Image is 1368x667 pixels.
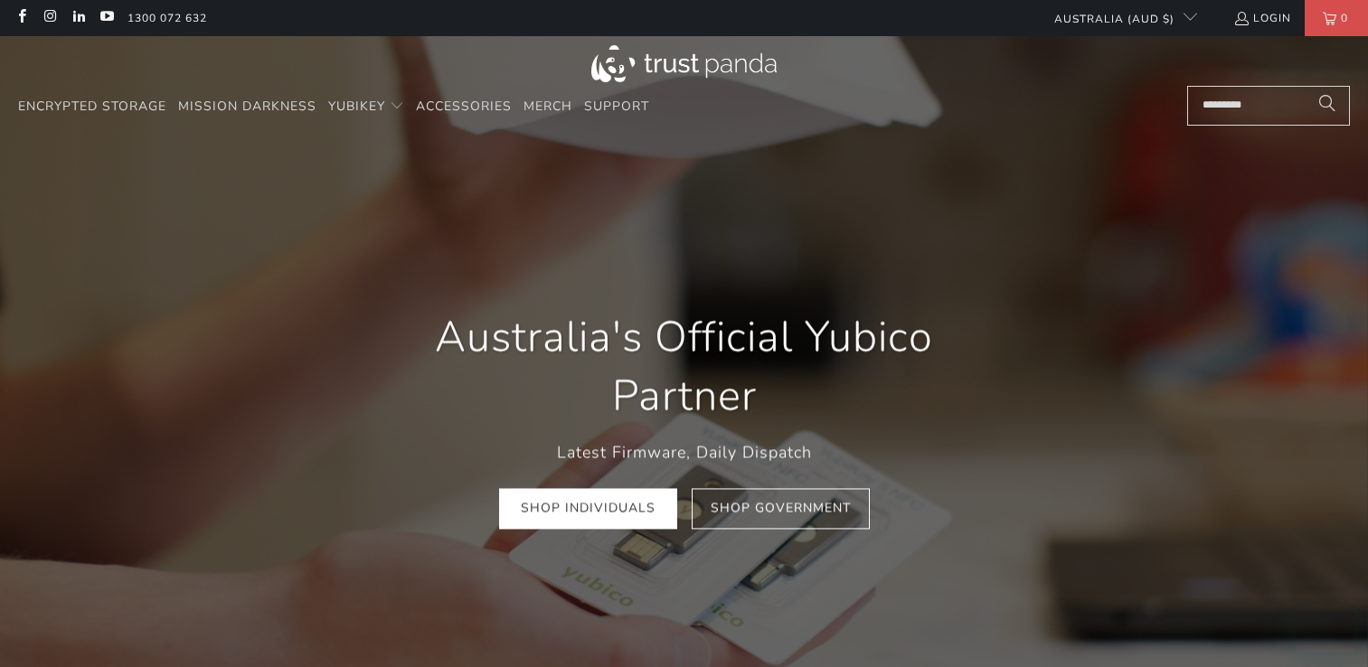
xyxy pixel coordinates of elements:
[127,8,207,28] a: 1300 072 632
[499,488,677,529] a: Shop Individuals
[416,98,512,115] span: Accessories
[99,11,114,25] a: Trust Panda Australia on YouTube
[591,45,777,82] img: Trust Panda Australia
[584,98,649,115] span: Support
[1305,86,1350,126] button: Search
[18,86,166,128] a: Encrypted Storage
[18,86,649,128] nav: Translation missing: en.navigation.header.main_nav
[386,440,983,466] p: Latest Firmware, Daily Dispatch
[328,98,385,115] span: YubiKey
[14,11,29,25] a: Trust Panda Australia on Facebook
[328,86,404,128] summary: YubiKey
[524,86,572,128] a: Merch
[178,86,316,128] a: Mission Darkness
[584,86,649,128] a: Support
[42,11,57,25] a: Trust Panda Australia on Instagram
[1233,8,1291,28] a: Login
[386,307,983,427] h1: Australia's Official Yubico Partner
[692,488,870,529] a: Shop Government
[18,98,166,115] span: Encrypted Storage
[1296,595,1354,653] iframe: Button to launch messaging window
[1187,86,1350,126] input: Search...
[71,11,86,25] a: Trust Panda Australia on LinkedIn
[178,98,316,115] span: Mission Darkness
[416,86,512,128] a: Accessories
[524,98,572,115] span: Merch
